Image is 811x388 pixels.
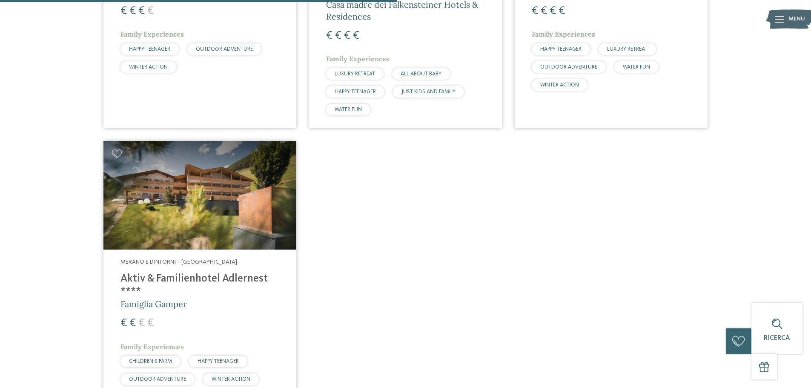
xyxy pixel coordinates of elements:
span: Family Experiences [532,30,595,38]
span: € [344,30,350,41]
span: € [138,6,145,17]
span: € [559,6,565,17]
span: € [120,318,127,329]
span: WATER FUN [623,64,650,70]
span: € [532,6,538,17]
span: LUXURY RETREAT [607,46,648,52]
img: Aktiv & Familienhotel Adlernest **** [103,141,296,250]
span: OUTDOOR ADVENTURE [196,46,253,52]
span: € [541,6,547,17]
span: OUTDOOR ADVENTURE [540,64,597,70]
span: CHILDREN’S FARM [129,359,172,364]
span: LUXURY RETREAT [335,71,375,77]
span: € [335,30,341,41]
span: Famiglia Gamper [120,299,187,309]
span: € [326,30,332,41]
span: WINTER ACTION [129,64,168,70]
span: HAPPY TEENAGER [540,46,582,52]
span: Family Experiences [120,342,184,351]
span: € [147,318,154,329]
span: € [120,6,127,17]
span: € [353,30,359,41]
span: Family Experiences [120,30,184,38]
span: Ricerca [764,335,790,342]
span: HAPPY TEENAGER [335,89,376,95]
span: WINTER ACTION [212,377,250,382]
span: € [147,6,154,17]
span: WINTER ACTION [540,82,579,88]
span: € [129,318,136,329]
span: HAPPY TEENAGER [129,46,170,52]
span: € [138,318,145,329]
span: OUTDOOR ADVENTURE [129,377,186,382]
span: € [550,6,556,17]
span: Merano e dintorni – [GEOGRAPHIC_DATA] [120,259,237,265]
span: HAPPY TEENAGER [198,359,239,364]
h4: Aktiv & Familienhotel Adlernest **** [120,273,279,298]
span: Family Experiences [326,55,390,63]
span: WATER FUN [335,107,362,112]
span: ALL ABOUT BABY [401,71,441,77]
span: € [129,6,136,17]
span: JUST KIDS AND FAMILY [401,89,456,95]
